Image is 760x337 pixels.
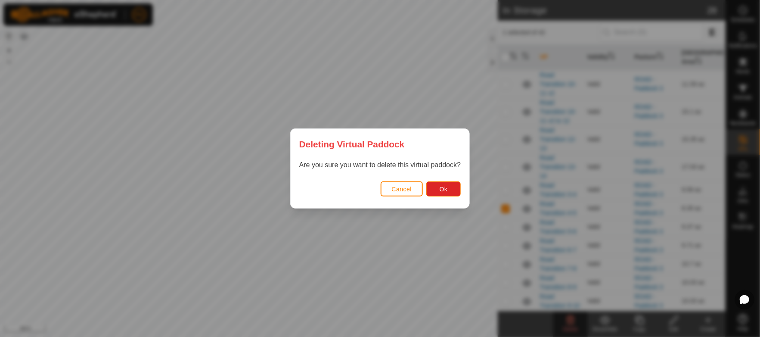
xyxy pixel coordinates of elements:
[299,160,461,170] p: Are you sure you want to delete this virtual paddock?
[426,181,461,197] button: Ok
[299,137,405,151] span: Deleting Virtual Paddock
[440,186,448,193] span: Ok
[392,186,412,193] span: Cancel
[381,181,423,197] button: Cancel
